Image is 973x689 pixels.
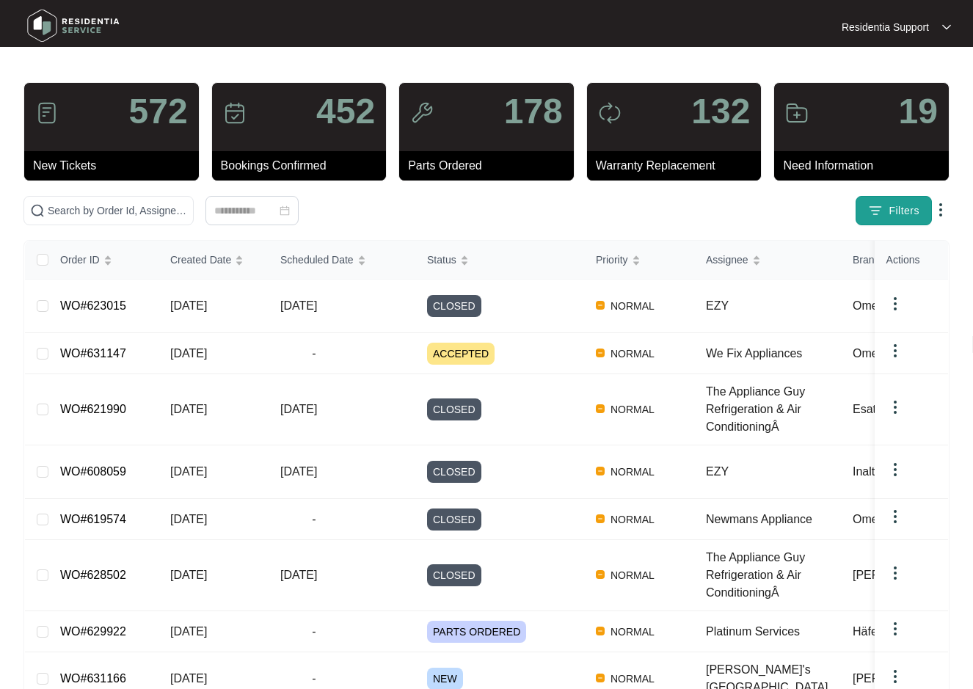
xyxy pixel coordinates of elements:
span: [DATE] [170,672,207,685]
p: 572 [129,94,188,129]
th: Brand [841,241,950,280]
span: CLOSED [427,461,481,483]
img: Vercel Logo [596,674,605,682]
p: Bookings Confirmed [221,157,387,175]
div: Platinum Services [706,623,841,641]
span: Esatto [853,403,886,415]
img: icon [785,101,809,125]
img: dropdown arrow [886,461,904,478]
span: CLOSED [427,508,481,531]
th: Assignee [694,241,841,280]
th: Scheduled Date [269,241,415,280]
span: Order ID [60,252,100,268]
span: [DATE] [170,513,207,525]
img: Vercel Logo [596,467,605,475]
img: dropdown arrow [886,295,904,313]
span: [DATE] [280,299,317,312]
span: NORMAL [605,566,660,584]
span: [DATE] [170,465,207,478]
span: [DATE] [170,625,207,638]
span: NORMAL [605,670,660,688]
p: Need Information [783,157,949,175]
span: - [280,511,348,528]
span: CLOSED [427,398,481,420]
p: Parts Ordered [408,157,574,175]
span: Häfele [853,625,886,638]
span: - [280,623,348,641]
img: Vercel Logo [596,349,605,357]
button: filter iconFilters [856,196,932,225]
a: WO#631166 [60,672,126,685]
th: Created Date [158,241,269,280]
th: Status [415,241,584,280]
p: 452 [316,94,375,129]
th: Priority [584,241,694,280]
span: Created Date [170,252,231,268]
img: dropdown arrow [886,398,904,416]
img: search-icon [30,203,45,218]
span: Inalto [853,465,881,478]
img: icon [410,101,434,125]
span: Omega [853,347,891,360]
img: dropdown arrow [932,201,950,219]
img: filter icon [868,203,883,218]
span: NORMAL [605,463,660,481]
span: [PERSON_NAME] [853,569,950,581]
span: Filters [889,203,919,219]
img: residentia service logo [22,4,125,48]
img: Vercel Logo [596,627,605,635]
img: dropdown arrow [886,668,904,685]
div: The Appliance Guy Refrigeration & Air ConditioningÂ [706,383,841,436]
a: WO#629922 [60,625,126,638]
div: EZY [706,297,841,315]
a: WO#631147 [60,347,126,360]
a: WO#628502 [60,569,126,581]
span: NORMAL [605,297,660,315]
span: [DATE] [280,403,317,415]
span: - [280,345,348,362]
img: dropdown arrow [886,620,904,638]
input: Search by Order Id, Assignee Name, Customer Name, Brand and Model [48,203,187,219]
a: WO#623015 [60,299,126,312]
a: WO#619574 [60,513,126,525]
img: dropdown arrow [886,564,904,582]
p: New Tickets [33,157,199,175]
div: Newmans Appliance [706,511,841,528]
span: [DATE] [280,465,317,478]
span: [DATE] [170,299,207,312]
span: [DATE] [170,569,207,581]
th: Actions [875,241,948,280]
img: Vercel Logo [596,514,605,523]
img: icon [223,101,247,125]
span: Priority [596,252,628,268]
span: Omega [853,299,891,312]
p: 178 [504,94,563,129]
img: dropdown arrow [942,23,951,31]
div: EZY [706,463,841,481]
span: Brand [853,252,880,268]
img: dropdown arrow [886,342,904,360]
span: [DATE] [170,347,207,360]
div: We Fix Appliances [706,345,841,362]
span: NORMAL [605,345,660,362]
a: WO#608059 [60,465,126,478]
img: dropdown arrow [886,508,904,525]
p: Warranty Replacement [596,157,762,175]
img: Vercel Logo [596,570,605,579]
img: Vercel Logo [596,404,605,413]
span: [DATE] [280,569,317,581]
span: CLOSED [427,564,481,586]
span: PARTS ORDERED [427,621,526,643]
span: ACCEPTED [427,343,495,365]
img: Vercel Logo [596,301,605,310]
p: 132 [691,94,750,129]
span: NORMAL [605,623,660,641]
div: The Appliance Guy Refrigeration & Air ConditioningÂ [706,549,841,602]
span: Scheduled Date [280,252,354,268]
th: Order ID [48,241,158,280]
a: WO#621990 [60,403,126,415]
p: 19 [899,94,938,129]
span: Omega [853,513,891,525]
img: icon [598,101,622,125]
span: Status [427,252,456,268]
